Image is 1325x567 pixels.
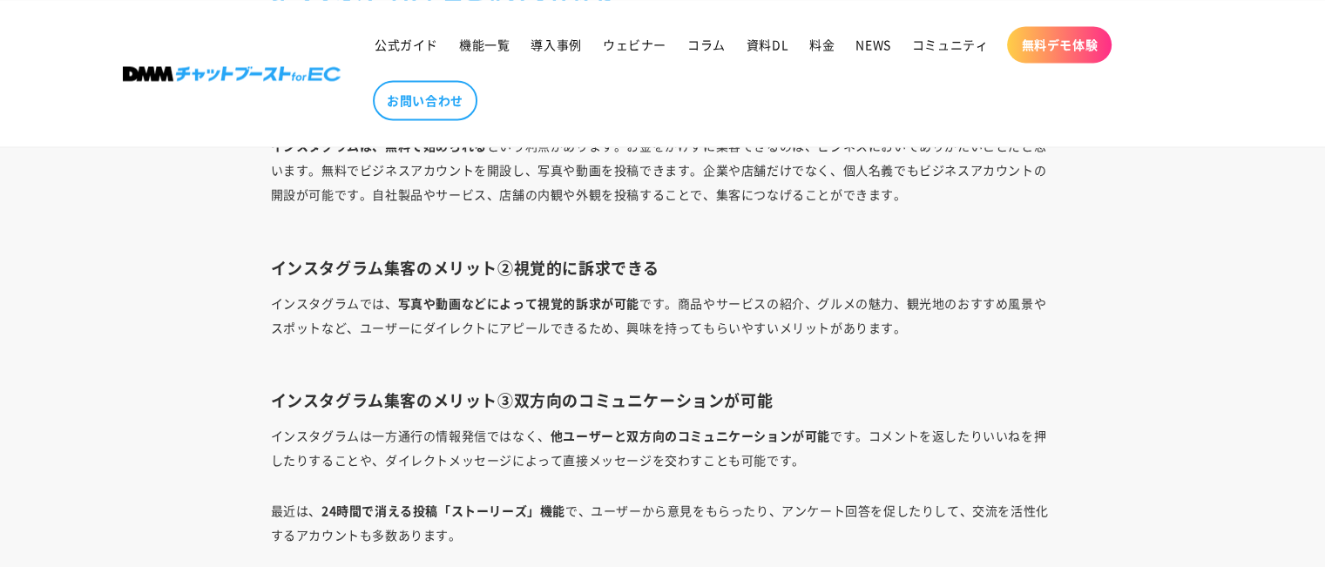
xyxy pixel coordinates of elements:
span: お問い合わせ [387,92,463,108]
a: ウェビナー [592,26,677,63]
strong: 写真や動画などによって視覚的訴求が可能 [398,294,639,311]
span: 公式ガイド [375,37,438,52]
strong: 他ユーザーと双方向のコミュニケーションが可能 [551,426,830,443]
a: コミュニティ [902,26,999,63]
p: インスタグラムは一方通行の情報発信ではなく、 です。コメントを返したりいいねを押したりすることや、ダイレクトメッセージによって直接メッセージを交わすことも可能です。 [271,422,1055,471]
p: 最近は、 で、ユーザーから意見をもらったり、アンケート回答を促したりして、交流を活性化するアカウントも多数あります。 [271,497,1055,546]
span: 資料DL [747,37,788,52]
span: コミュニティ [912,37,989,52]
span: NEWS [855,37,890,52]
strong: インスタグラムは、無料で始められる [271,137,487,154]
a: 機能一覧 [449,26,520,63]
a: コラム [677,26,736,63]
a: NEWS [845,26,901,63]
a: お問い合わせ [373,80,477,120]
span: 料金 [809,37,835,52]
p: という利点があります。お金をかけずに集客できるのは、ビジネスにおいてありがたいことだと思います。無料でビジネスアカウントを開設し、写真や動画を投稿できます。企業や店舗だけでなく、個人名義でもビジ... [271,133,1055,231]
span: 導入事例 [531,37,581,52]
span: 機能一覧 [459,37,510,52]
a: 無料デモ体験 [1007,26,1112,63]
span: 無料デモ体験 [1021,37,1098,52]
a: 料金 [799,26,845,63]
span: ウェビナー [603,37,666,52]
a: 導入事例 [520,26,592,63]
h3: インスタグラム集客のメリット③双方向のコミュニケーションが可能 [271,389,1055,409]
a: 公式ガイド [364,26,449,63]
strong: 24時間で消える投稿「ストーリーズ」機能 [321,501,565,518]
img: 株式会社DMM Boost [123,66,341,81]
span: コラム [687,37,726,52]
p: インスタグラムでは、 です。商品やサービスの紹介、グルメの魅力、観光地のおすすめ風景やスポットなど、ユーザーにダイレクトにアピールできるため、興味を持ってもらいやすいメリットがあります。 [271,290,1055,363]
h3: インスタグラム集客のメリット②視覚的に訴求できる [271,257,1055,277]
a: 資料DL [736,26,799,63]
